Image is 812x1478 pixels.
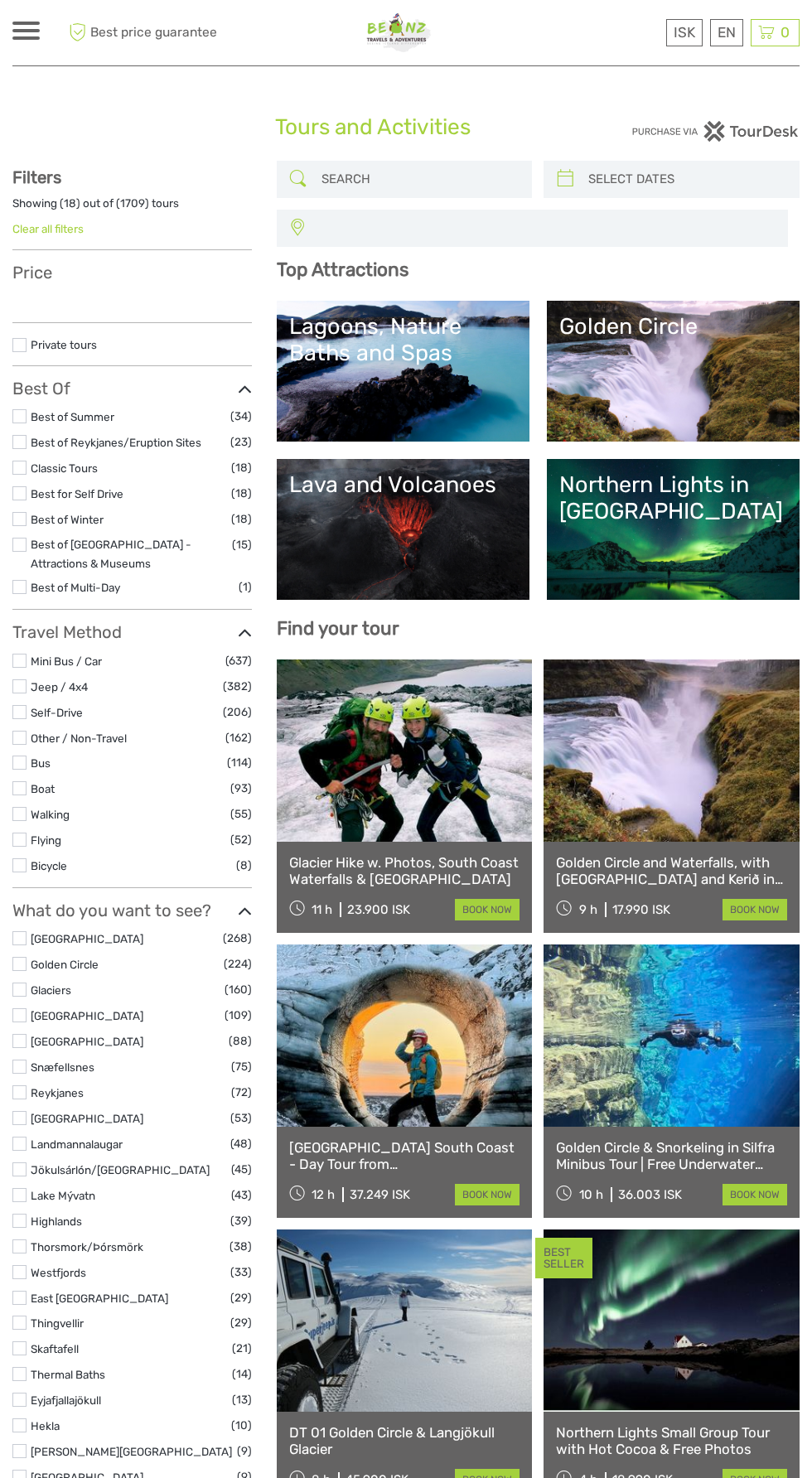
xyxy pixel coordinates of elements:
span: (72) [231,1083,252,1102]
a: Glaciers [31,983,71,997]
span: (13) [232,1390,252,1409]
span: (48) [230,1134,252,1153]
a: Self-Drive [31,706,83,719]
span: (38) [230,1237,252,1256]
a: Hekla [31,1419,60,1432]
a: [GEOGRAPHIC_DATA] South Coast - Day Tour from [GEOGRAPHIC_DATA] [289,1139,520,1173]
a: Lagoons, Nature Baths and Spas [289,313,517,429]
a: [GEOGRAPHIC_DATA] [31,932,143,945]
span: 0 [778,24,792,41]
div: Lava and Volcanoes [289,471,517,498]
span: (23) [230,432,252,452]
h3: Best Of [12,379,252,398]
span: (162) [225,728,252,747]
span: (160) [225,980,252,999]
b: Top Attractions [277,258,408,281]
a: Private tours [31,338,97,351]
div: Golden Circle [559,313,787,340]
span: (114) [227,753,252,772]
div: EN [710,19,743,46]
a: Golden Circle [559,313,787,429]
a: Golden Circle [31,958,99,971]
a: Glacier Hike w. Photos, South Coast Waterfalls & [GEOGRAPHIC_DATA] [289,854,520,888]
div: Northern Lights in [GEOGRAPHIC_DATA] [559,471,787,525]
span: (29) [230,1288,252,1307]
a: [PERSON_NAME][GEOGRAPHIC_DATA] [31,1445,232,1458]
a: [GEOGRAPHIC_DATA] [31,1009,143,1022]
div: 37.249 ISK [350,1187,410,1202]
a: Thingvellir [31,1316,84,1330]
span: (93) [230,779,252,798]
b: Find your tour [277,617,399,640]
a: Reykjanes [31,1086,84,1099]
div: 17.990 ISK [612,902,670,917]
span: (10) [231,1416,252,1435]
a: [GEOGRAPHIC_DATA] [31,1112,143,1125]
a: Lava and Volcanoes [289,471,517,587]
div: BEST SELLER [535,1238,592,1279]
a: Classic Tours [31,461,98,475]
a: Best of Reykjanes/Eruption Sites [31,436,201,449]
a: Eyjafjallajökull [31,1393,101,1407]
span: (637) [225,651,252,670]
a: Best of Multi-Day [31,581,120,594]
a: Best for Self Drive [31,487,123,500]
span: (18) [231,510,252,529]
h3: Travel Method [12,622,252,642]
input: SELECT DATES [582,165,791,194]
a: Jökulsárlón/[GEOGRAPHIC_DATA] [31,1163,210,1176]
span: (29) [230,1313,252,1332]
span: (75) [231,1057,252,1076]
span: (45) [231,1160,252,1179]
a: Thorsmork/Þórsmörk [31,1240,143,1253]
a: Golden Circle & Snorkeling in Silfra Minibus Tour | Free Underwater Photos [556,1139,787,1173]
span: (39) [230,1211,252,1230]
span: (43) [231,1186,252,1205]
a: Landmannalaugar [31,1137,123,1151]
span: (33) [230,1263,252,1282]
a: Flying [31,833,61,847]
a: Clear all filters [12,222,84,235]
a: Boat [31,782,55,795]
a: Lake Mývatn [31,1189,95,1202]
a: Skaftafell [31,1342,79,1355]
a: Bicycle [31,859,67,872]
a: Bus [31,756,51,770]
div: Showing ( ) out of ( ) tours [12,196,252,221]
span: (18) [231,458,252,477]
a: book now [455,899,520,920]
a: book now [723,1184,787,1205]
span: Best price guarantee [65,19,217,46]
a: Northern Lights in [GEOGRAPHIC_DATA] [559,471,787,587]
span: (109) [225,1006,252,1025]
span: (9) [237,1442,252,1461]
label: 18 [64,196,76,211]
a: Highlands [31,1215,82,1228]
a: Golden Circle and Waterfalls, with [GEOGRAPHIC_DATA] and Kerið in small group [556,854,787,888]
span: 12 h [312,1187,335,1202]
a: Other / Non-Travel [31,732,127,745]
span: (55) [230,804,252,824]
span: (15) [232,535,252,554]
span: (34) [230,407,252,426]
a: Mini Bus / Car [31,654,102,668]
span: (382) [223,677,252,696]
div: 23.900 ISK [347,902,410,917]
a: DT 01 Golden Circle & Langjökull Glacier [289,1424,520,1458]
a: East [GEOGRAPHIC_DATA] [31,1292,168,1305]
span: (224) [224,954,252,973]
input: SEARCH [315,165,524,194]
h3: What do you want to see? [12,901,252,920]
a: book now [455,1184,520,1205]
span: (18) [231,484,252,503]
a: Northern Lights Small Group Tour with Hot Cocoa & Free Photos [556,1424,787,1458]
span: (268) [223,929,252,948]
div: Lagoons, Nature Baths and Spas [289,313,517,367]
span: (52) [230,830,252,849]
h1: Tours and Activities [275,114,538,141]
a: Best of Winter [31,513,104,526]
a: Westfjords [31,1266,86,1279]
img: 1598-dd87be38-8058-414b-8777-4cf53ab65514_logo_small.jpg [366,12,432,53]
div: 36.003 ISK [618,1187,682,1202]
a: [GEOGRAPHIC_DATA] [31,1035,143,1048]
